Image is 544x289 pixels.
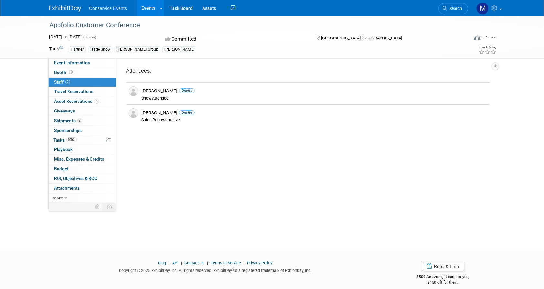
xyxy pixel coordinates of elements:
span: | [179,261,183,265]
div: $500 Amazon gift card for you, [391,270,495,285]
div: $150 off for them. [391,280,495,285]
span: ROI, Objectives & ROO [54,176,97,181]
div: Event Rating [479,46,496,49]
a: Budget [49,164,116,174]
div: Copyright © 2025 ExhibitDay, Inc. All rights reserved. ExhibitDay is a registered trademark of Ex... [49,266,381,273]
span: | [242,261,246,265]
span: Asset Reservations [54,99,99,104]
span: (3 days) [83,35,96,39]
a: Blog [158,261,166,265]
img: Associate-Profile-5.png [129,86,138,96]
span: Sponsorships [54,128,82,133]
span: Conservice Events [89,6,127,11]
a: Staff2 [49,78,116,87]
div: Trade Show [88,46,112,53]
a: more [49,193,116,203]
sup: ® [232,268,234,271]
span: | [205,261,210,265]
a: Sponsorships [49,126,116,135]
a: Refer & Earn [422,262,464,271]
span: Onsite [179,88,195,93]
span: 6 [94,99,99,104]
div: [PERSON_NAME] [141,110,487,116]
td: Personalize Event Tab Strip [92,203,103,211]
img: ExhibitDay [49,5,81,12]
td: Tags [49,46,63,53]
span: to [62,34,68,39]
div: [PERSON_NAME] [162,46,196,53]
a: ROI, Objectives & ROO [49,174,116,183]
img: Associate-Profile-5.png [129,108,138,118]
span: Staff [54,80,70,85]
a: Privacy Policy [247,261,272,265]
div: Attendees: [126,67,490,76]
div: [PERSON_NAME] Group [115,46,160,53]
img: Marley Staker [476,2,489,15]
a: Shipments2 [49,116,116,125]
a: Asset Reservations6 [49,97,116,106]
a: Misc. Expenses & Credits [49,155,116,164]
a: Attachments [49,184,116,193]
div: Sales Representative [141,117,487,123]
span: Booth not reserved yet [68,70,74,75]
a: Event Information [49,58,116,68]
div: [PERSON_NAME] [141,88,487,94]
span: 100% [66,137,77,142]
span: 2 [65,80,70,84]
span: Travel Reservations [54,89,93,94]
span: Search [447,6,462,11]
span: more [53,195,63,200]
span: Onsite [179,110,195,115]
img: Format-Inperson.png [474,35,480,40]
div: Event Format [430,34,497,43]
span: Event Information [54,60,90,65]
span: 2 [77,118,82,123]
div: Show Attendee [141,96,487,101]
a: Tasks100% [49,135,116,145]
a: Travel Reservations [49,87,116,96]
span: [GEOGRAPHIC_DATA], [GEOGRAPHIC_DATA] [321,36,402,40]
div: Appfolio Customer Conference [47,19,458,31]
a: API [172,261,178,265]
span: Budget [54,166,68,171]
div: Committed [163,34,306,45]
span: [DATE] [DATE] [49,34,82,39]
td: Toggle Event Tabs [103,203,116,211]
div: Partner [69,46,86,53]
a: Giveaways [49,106,116,116]
a: Search [438,3,468,14]
span: Shipments [54,118,82,123]
span: Tasks [53,137,77,143]
a: Playbook [49,145,116,154]
span: Attachments [54,186,80,191]
a: Booth [49,68,116,77]
span: | [167,261,171,265]
a: Terms of Service [211,261,241,265]
span: Misc. Expenses & Credits [54,156,104,162]
a: Contact Us [184,261,204,265]
div: In-Person [481,35,497,40]
span: Booth [54,70,74,75]
span: Giveaways [54,108,75,113]
span: Playbook [54,147,73,152]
